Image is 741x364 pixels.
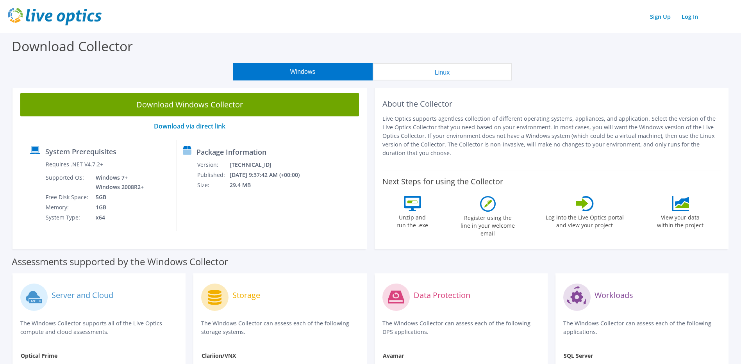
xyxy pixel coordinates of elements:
strong: Avamar [383,352,404,359]
p: The Windows Collector can assess each of the following applications. [563,319,721,336]
a: Download via direct link [154,122,225,130]
td: Size: [197,180,229,190]
label: Requires .NET V4.7.2+ [46,161,103,168]
label: Storage [232,291,260,299]
td: 1GB [90,202,145,212]
td: Supported OS: [45,173,90,192]
label: Unzip and run the .exe [395,211,430,229]
label: View your data within the project [652,211,709,229]
a: Sign Up [646,11,675,22]
label: Log into the Live Optics portal and view your project [545,211,624,229]
td: 5GB [90,192,145,202]
td: [TECHNICAL_ID] [229,160,310,170]
td: x64 [90,212,145,223]
td: System Type: [45,212,90,223]
label: Data Protection [414,291,470,299]
h2: About the Collector [382,99,721,109]
p: Live Optics supports agentless collection of different operating systems, appliances, and applica... [382,114,721,157]
td: Free Disk Space: [45,192,90,202]
strong: SQL Server [564,352,593,359]
a: Log In [678,11,702,22]
p: The Windows Collector can assess each of the following DPS applications. [382,319,540,336]
td: Windows 7+ Windows 2008R2+ [90,173,145,192]
button: Linux [373,63,512,80]
td: Published: [197,170,229,180]
strong: Optical Prime [21,352,57,359]
label: System Prerequisites [45,148,116,155]
label: Assessments supported by the Windows Collector [12,258,228,266]
p: The Windows Collector can assess each of the following storage systems. [201,319,359,336]
label: Workloads [595,291,633,299]
label: Download Collector [12,37,133,55]
button: Windows [233,63,373,80]
label: Package Information [196,148,266,156]
td: Version: [197,160,229,170]
td: [DATE] 9:37:42 AM (+00:00) [229,170,310,180]
img: live_optics_svg.svg [8,8,102,25]
label: Server and Cloud [52,291,113,299]
td: Memory: [45,202,90,212]
p: The Windows Collector supports all of the Live Optics compute and cloud assessments. [20,319,178,336]
td: 29.4 MB [229,180,310,190]
a: Download Windows Collector [20,93,359,116]
label: Next Steps for using the Collector [382,177,503,186]
label: Register using the line in your welcome email [459,212,517,237]
strong: Clariion/VNX [202,352,236,359]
